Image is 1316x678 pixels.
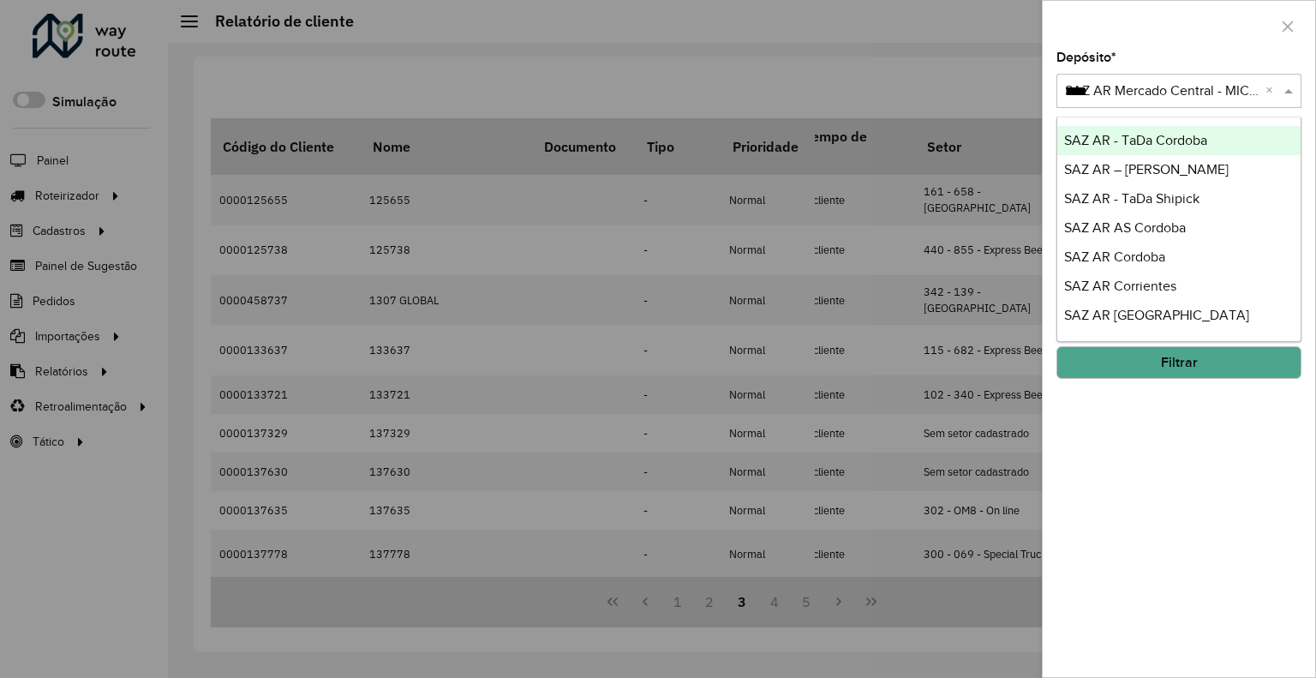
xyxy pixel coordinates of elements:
span: SAZ AR [GEOGRAPHIC_DATA] [1064,308,1249,322]
span: SAZ AR AS Cordoba [1064,220,1186,235]
button: Filtrar [1056,346,1301,379]
span: SAZ AR – [PERSON_NAME] [1064,162,1229,177]
span: SAZ AR Cordoba [1064,249,1165,264]
span: SAZ AR - TaDa Cordoba [1064,133,1207,147]
span: Clear all [1265,81,1280,101]
span: SAZ AR - TaDa Shipick [1064,191,1199,206]
span: SAZ AR Corrientes [1064,279,1176,293]
label: Depósito [1056,47,1116,68]
ng-dropdown-panel: Options list [1056,117,1301,342]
